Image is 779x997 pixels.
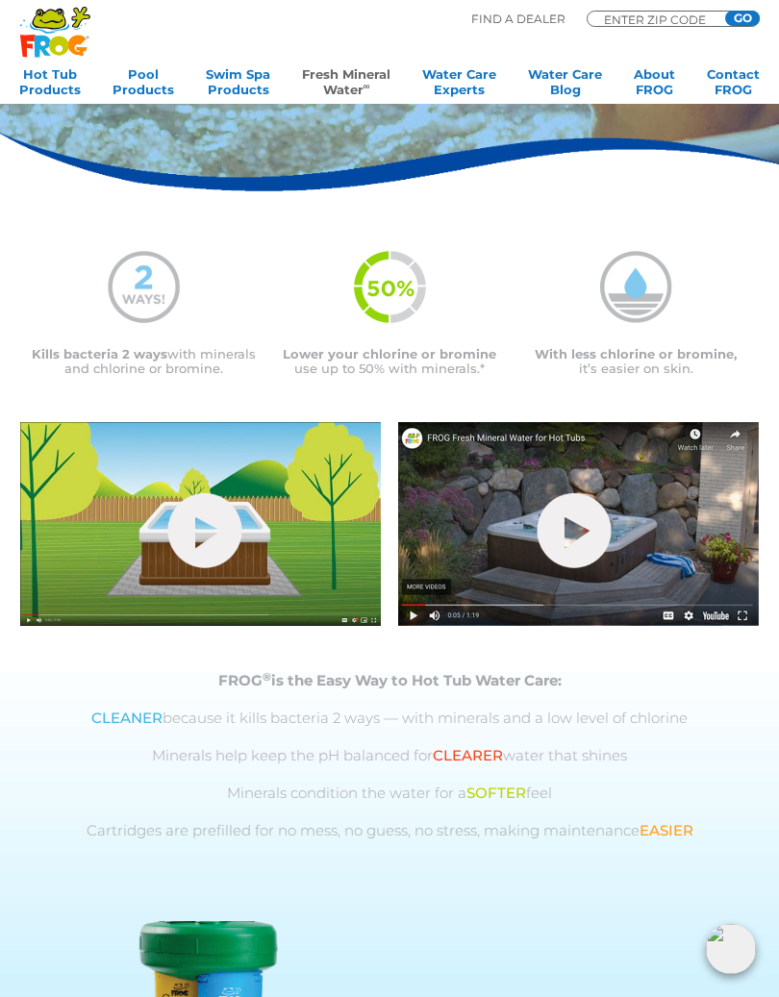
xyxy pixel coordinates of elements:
a: Water CareExperts [422,66,496,105]
a: Swim SpaProducts [206,66,270,105]
span: CLEANER [91,709,163,727]
span: CLEARER [433,746,503,764]
img: fmw-50percent-icon [354,251,426,323]
p: Minerals help keep the pH balanced for water that shines [44,747,735,763]
p: it’s easier on skin. [513,347,759,376]
span: Kills bacteria 2 ways [32,346,167,361]
img: mineral-water-less-chlorine [600,251,672,323]
a: PoolProducts [113,66,174,105]
p: with minerals and chlorine or bromine. [20,347,266,376]
input: Zip Code Form [602,14,717,24]
img: fmw-hot-tub-cover-2 [398,422,759,626]
a: Fresh MineralWater∞ [302,66,390,105]
p: use up to 50% with minerals.* [266,347,513,376]
span: EASIER [640,821,693,839]
span: Lower your chlorine or bromine [283,346,496,361]
p: Minerals condition the water for a feel [44,785,735,801]
img: openIcon [706,924,756,974]
img: mineral-water-2-ways [108,251,180,323]
sup: ® [263,670,271,684]
span: With less chlorine or bromine, [535,346,737,361]
p: Find A Dealer [471,11,565,28]
a: ContactFROG [707,66,760,105]
img: fmw-hot-tub-cover-1 [20,422,381,626]
input: GO [725,11,760,26]
a: Hot TubProducts [19,66,81,105]
sup: ∞ [364,81,370,91]
a: Water CareBlog [528,66,602,105]
p: because it kills bacteria 2 ways — with minerals and a low level of chlorine [44,710,735,726]
strong: FROG is the Easy Way to Hot Tub Water Care: [218,671,562,689]
p: Cartridges are prefilled for no mess, no guess, no stress, making maintenance [44,822,735,838]
a: AboutFROG [634,66,675,105]
span: SOFTER [466,784,526,802]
